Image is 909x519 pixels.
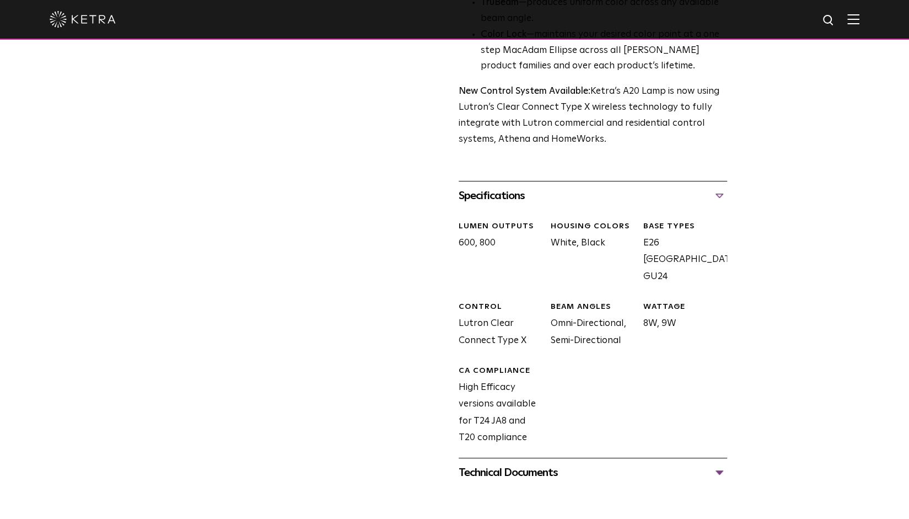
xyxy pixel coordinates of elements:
div: Omni-Directional, Semi-Directional [542,302,634,349]
img: ketra-logo-2019-white [50,11,116,28]
div: E26 [GEOGRAPHIC_DATA], GU24 [634,221,727,285]
div: BEAM ANGLES [551,302,634,313]
p: Ketra’s A20 Lamp is now using Lutron’s Clear Connect Type X wireless technology to fully integrat... [459,84,727,148]
li: —maintains your desired color point at a one step MacAdam Ellipse across all [PERSON_NAME] produc... [481,27,727,75]
div: White, Black [542,221,634,285]
img: search icon [822,14,836,28]
div: Lutron Clear Connect Type X [450,302,542,349]
div: CONTROL [459,302,542,313]
div: Technical Documents [459,464,727,481]
div: LUMEN OUTPUTS [459,221,542,232]
img: Hamburger%20Nav.svg [847,14,859,24]
strong: New Control System Available: [459,87,590,96]
div: High Efficacy versions available for T24 JA8 and T20 compliance [450,366,542,447]
div: WATTAGE [643,302,727,313]
div: BASE TYPES [643,221,727,232]
div: HOUSING COLORS [551,221,634,232]
div: Specifications [459,187,727,205]
div: CA Compliance [459,366,542,377]
div: 600, 800 [450,221,542,285]
div: 8W, 9W [634,302,727,349]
